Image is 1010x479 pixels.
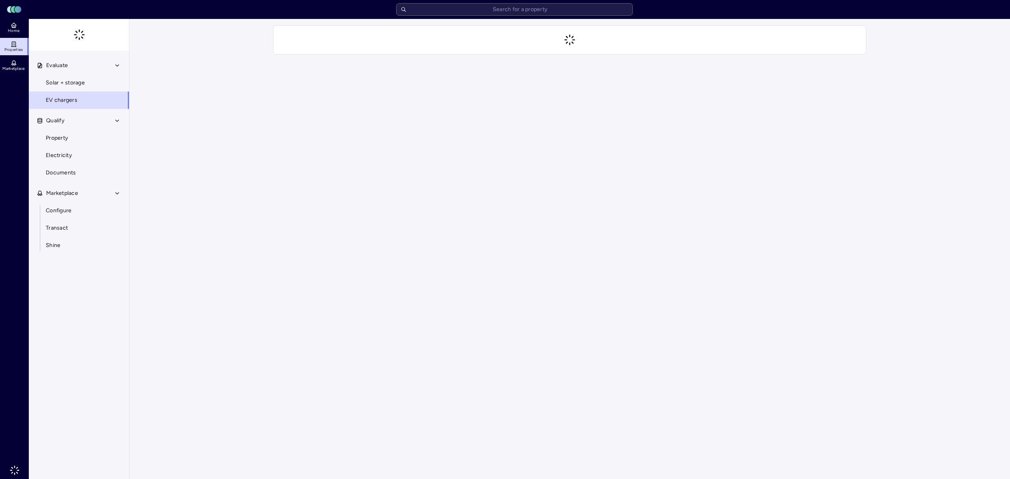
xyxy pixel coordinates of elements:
[46,134,68,142] span: Property
[28,147,129,164] a: Electricity
[46,151,72,160] span: Electricity
[4,47,23,52] span: Properties
[46,96,77,105] span: EV chargers
[46,116,64,125] span: Qualify
[46,224,68,232] span: Transact
[8,28,19,33] span: Home
[28,164,129,181] a: Documents
[46,79,85,87] span: Solar + storage
[28,129,129,147] a: Property
[396,3,633,16] input: Search for a property
[28,219,129,237] a: Transact
[28,74,129,92] a: Solar + storage
[28,202,129,219] a: Configure
[46,206,71,215] span: Configure
[29,112,130,129] button: Qualify
[29,57,130,74] button: Evaluate
[46,61,68,70] span: Evaluate
[28,92,129,109] a: EV chargers
[28,237,129,254] a: Shine
[29,185,130,202] button: Marketplace
[46,189,78,198] span: Marketplace
[46,241,60,250] span: Shine
[2,66,24,71] span: Marketplace
[46,168,76,177] span: Documents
